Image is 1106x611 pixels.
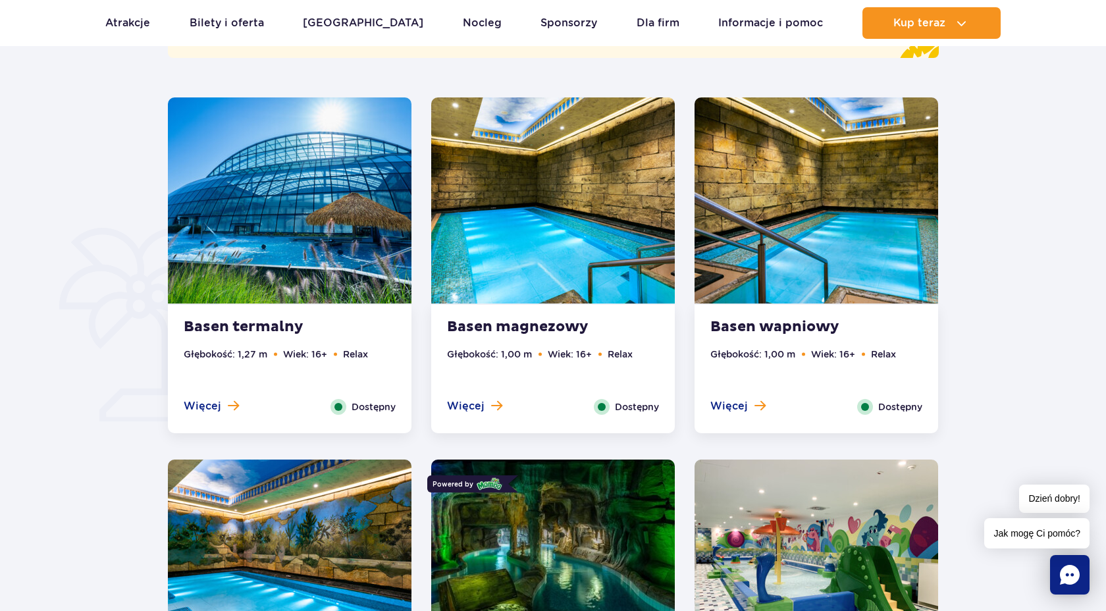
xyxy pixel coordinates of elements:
[984,518,1090,548] span: Jak mogę Ci pomóc?
[427,475,508,492] div: Powered by
[447,399,485,413] span: Więcej
[447,399,502,413] button: Więcej
[608,347,633,361] li: Relax
[862,7,1001,39] button: Kup teraz
[352,400,396,414] span: Dostępny
[695,97,938,304] img: Calcium Pool
[184,347,267,361] li: Głębokość: 1,27 m
[447,347,532,361] li: Głębokość: 1,00 m
[168,97,411,304] img: Thermal pool
[447,318,606,336] strong: Basen magnezowy
[184,399,221,413] span: Więcej
[710,399,766,413] button: Więcej
[893,17,945,29] span: Kup teraz
[811,347,855,361] li: Wiek: 16+
[184,399,239,413] button: Więcej
[871,347,896,361] li: Relax
[431,97,675,304] img: Magnesium Pool
[477,477,503,491] img: Mamba logo
[548,347,592,361] li: Wiek: 16+
[540,7,597,39] a: Sponsorzy
[303,7,423,39] a: [GEOGRAPHIC_DATA]
[343,347,368,361] li: Relax
[190,7,264,39] a: Bilety i oferta
[615,400,659,414] span: Dostępny
[710,318,870,336] strong: Basen wapniowy
[710,399,748,413] span: Więcej
[463,7,502,39] a: Nocleg
[105,7,150,39] a: Atrakcje
[718,7,823,39] a: Informacje i pomoc
[1050,555,1090,595] div: Chat
[184,318,343,336] strong: Basen termalny
[283,347,327,361] li: Wiek: 16+
[710,347,795,361] li: Głębokość: 1,00 m
[1019,485,1090,513] span: Dzień dobry!
[637,7,679,39] a: Dla firm
[878,400,922,414] span: Dostępny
